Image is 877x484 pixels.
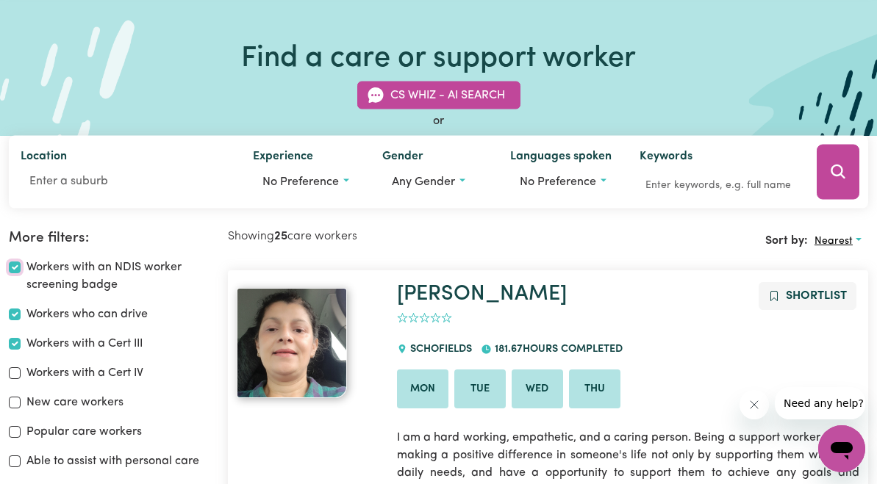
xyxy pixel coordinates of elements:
[237,288,347,398] img: View Michelle's profile
[26,259,210,294] label: Workers with an NDIS worker screening badge
[253,167,359,195] button: Worker experience options
[740,390,769,419] iframe: Close message
[26,306,148,323] label: Workers who can drive
[357,81,520,109] button: CS Whiz - AI Search
[26,364,143,382] label: Workers with a Cert IV
[9,112,868,129] div: or
[397,310,452,327] div: add rating by typing an integer from 0 to 5 or pressing arrow keys
[640,147,692,167] label: Keywords
[382,147,423,167] label: Gender
[262,176,339,187] span: No preference
[26,335,143,353] label: Workers with a Cert III
[818,425,865,472] iframe: Button to launch messaging window
[569,369,620,409] li: Available on Thu
[510,147,612,167] label: Languages spoken
[512,369,563,409] li: Available on Wed
[815,236,853,247] span: Nearest
[759,282,856,310] button: Add to shortlist
[26,394,124,411] label: New care workers
[382,167,487,195] button: Worker gender preference
[21,167,229,194] input: Enter a suburb
[640,173,796,196] input: Enter keywords, e.g. full name, interests
[9,230,210,247] h2: More filters:
[510,167,616,195] button: Worker language preferences
[392,176,455,187] span: Any gender
[253,147,313,167] label: Experience
[241,42,636,77] h1: Find a care or support worker
[481,330,631,369] div: 181.67 hours completed
[775,387,865,419] iframe: Message from company
[397,369,448,409] li: Available on Mon
[454,369,506,409] li: Available on Tue
[21,147,67,167] label: Location
[786,290,847,302] span: Shortlist
[26,452,199,470] label: Able to assist with personal care
[765,235,808,247] span: Sort by:
[237,288,379,398] a: Michelle
[26,423,142,441] label: Popular care workers
[520,176,596,187] span: No preference
[397,330,481,369] div: SCHOFIELDS
[808,230,868,253] button: Sort search results
[274,231,287,242] b: 25
[228,230,548,244] h2: Showing care workers
[817,144,859,199] button: Search
[397,283,567,305] a: [PERSON_NAME]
